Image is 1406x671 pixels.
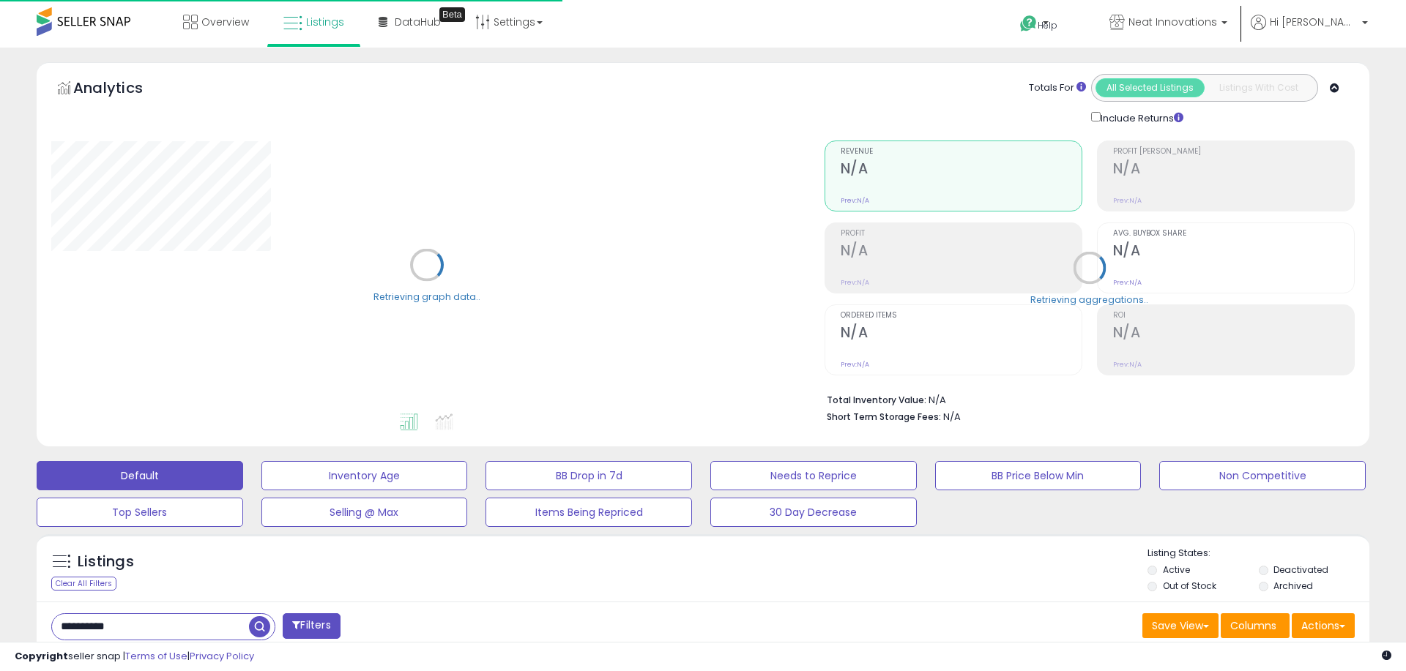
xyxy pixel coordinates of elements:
div: Clear All Filters [51,577,116,591]
h5: Listings [78,552,134,572]
div: Include Returns [1080,109,1201,126]
a: Terms of Use [125,649,187,663]
label: Deactivated [1273,563,1328,576]
div: Tooltip anchor [439,7,465,22]
div: seller snap | | [15,650,254,664]
button: Non Competitive [1159,461,1366,490]
button: Inventory Age [261,461,468,490]
p: Listing States: [1148,547,1369,561]
button: Top Sellers [37,498,243,527]
button: Actions [1292,613,1355,638]
div: Retrieving aggregations.. [1030,293,1148,306]
button: Default [37,461,243,490]
label: Active [1163,563,1190,576]
button: 30 Day Decrease [710,498,917,527]
a: Privacy Policy [190,649,254,663]
h5: Analytics [73,78,171,102]
button: Columns [1221,613,1290,638]
button: Listings With Cost [1204,78,1313,97]
button: Save View [1142,613,1219,638]
label: Out of Stock [1163,580,1216,592]
div: Totals For [1029,81,1086,95]
i: Get Help [1019,15,1038,33]
label: Archived [1273,580,1313,592]
span: Listings [306,15,344,29]
div: Retrieving graph data.. [373,290,480,303]
span: Help [1038,19,1057,31]
span: Overview [201,15,249,29]
span: DataHub [395,15,441,29]
a: Hi [PERSON_NAME] [1251,15,1368,48]
a: Help [1008,4,1086,48]
button: Filters [283,613,340,639]
button: Selling @ Max [261,498,468,527]
span: Columns [1230,618,1276,633]
strong: Copyright [15,649,68,663]
button: BB Price Below Min [935,461,1142,490]
button: Items Being Repriced [486,498,692,527]
button: All Selected Listings [1096,78,1205,97]
span: Neat Innovations [1128,15,1217,29]
button: Needs to Reprice [710,461,917,490]
button: BB Drop in 7d [486,461,692,490]
span: Hi [PERSON_NAME] [1270,15,1358,29]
